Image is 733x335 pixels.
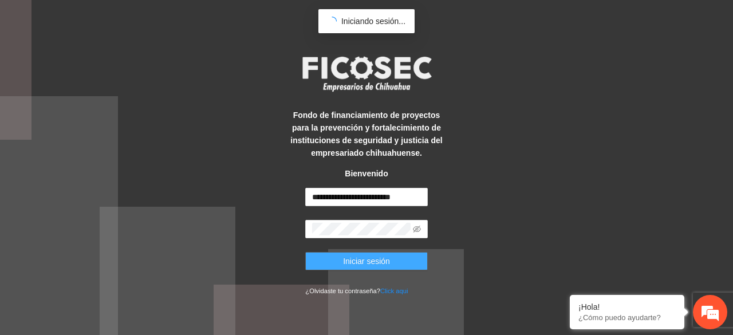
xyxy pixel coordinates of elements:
button: Iniciar sesión [305,252,427,270]
a: Click aqui [380,287,408,294]
span: Iniciar sesión [343,255,390,267]
strong: Fondo de financiamiento de proyectos para la prevención y fortalecimiento de instituciones de seg... [290,111,442,157]
p: ¿Cómo puedo ayudarte? [578,313,676,322]
small: ¿Olvidaste tu contraseña? [305,287,408,294]
strong: Bienvenido [345,169,388,178]
span: Iniciando sesión... [341,17,405,26]
div: ¡Hola! [578,302,676,312]
img: logo [295,53,438,95]
span: eye-invisible [413,225,421,233]
span: loading [328,17,337,26]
